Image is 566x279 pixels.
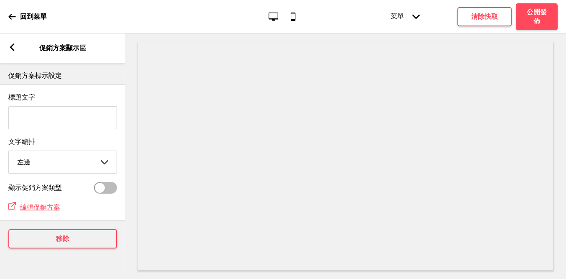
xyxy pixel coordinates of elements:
p: 促銷方案顯示區 [39,44,86,53]
span: 編輯促銷方案 [20,203,60,211]
button: 移除 [8,229,117,248]
label: 顯示促銷方案類型 [8,184,62,192]
label: 文字編排 [8,138,117,146]
button: 清除快取 [457,7,512,26]
label: 標題文字 [8,93,35,101]
p: 促銷方案標示設定 [8,71,117,80]
h4: 移除 [56,234,69,243]
button: 公開發佈 [516,3,558,30]
a: 回到菜單 [8,5,47,28]
div: 菜單 [382,4,428,29]
h4: 公開發佈 [524,8,549,26]
p: 回到菜單 [20,12,47,21]
h4: 清除快取 [471,12,498,21]
a: 編輯促銷方案 [16,203,60,211]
